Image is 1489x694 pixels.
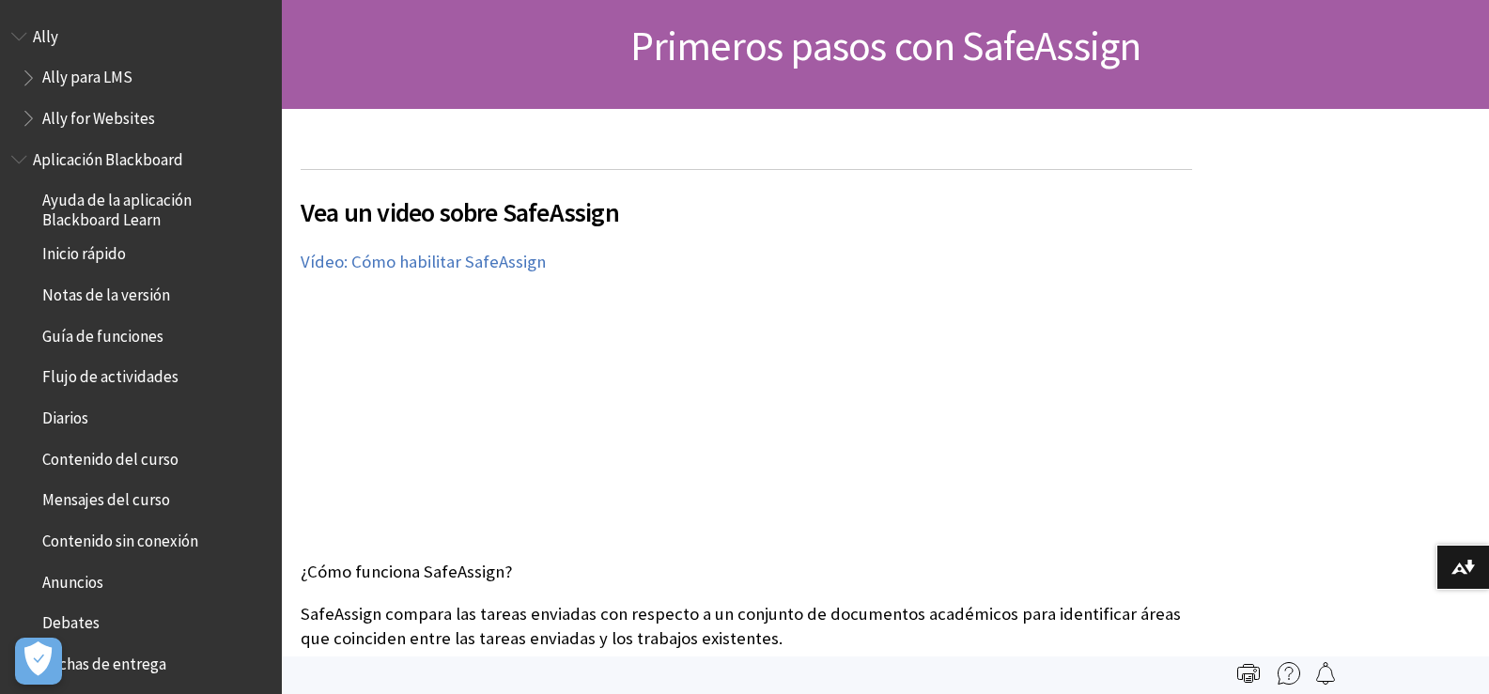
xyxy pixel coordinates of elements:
[42,320,163,346] span: Guía de funciones
[1237,662,1260,685] img: Print
[42,62,132,87] span: Ally para LMS
[301,560,1192,584] p: ¿Cómo funciona SafeAssign?
[1314,662,1337,685] img: Follow this page
[42,279,170,304] span: Notas de la versión
[301,602,1192,651] p: SafeAssign compara las tareas enviadas con respecto a un conjunto de documentos académicos para i...
[42,608,100,633] span: Debates
[42,566,103,592] span: Anuncios
[33,21,58,46] span: Ally
[42,443,178,469] span: Contenido del curso
[42,525,198,550] span: Contenido sin conexión
[11,21,271,134] nav: Book outline for Anthology Ally Help
[33,144,183,169] span: Aplicación Blackboard
[630,20,1141,71] span: Primeros pasos con SafeAssign
[42,402,88,427] span: Diarios
[301,169,1192,232] h2: Vea un video sobre SafeAssign
[42,648,166,673] span: Fechas de entrega
[42,485,170,510] span: Mensajes del curso
[42,185,269,229] span: Ayuda de la aplicación Blackboard Learn
[15,638,62,685] button: Abrir preferencias
[42,239,126,264] span: Inicio rápido
[42,102,155,128] span: Ally for Websites
[301,251,546,273] a: Vídeo: Cómo habilitar SafeAssign
[1278,662,1300,685] img: More help
[42,362,178,387] span: Flujo de actividades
